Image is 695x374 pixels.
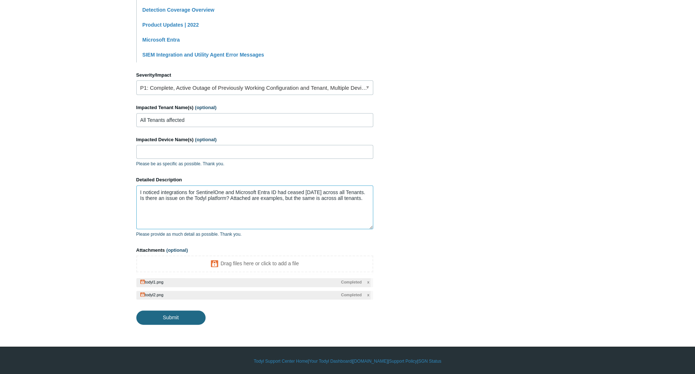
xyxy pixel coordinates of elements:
[341,279,362,285] span: Completed
[254,358,308,365] a: Todyl Support Center Home
[389,358,417,365] a: Support Policy
[367,279,369,285] span: x
[309,358,351,365] a: Your Todyl Dashboard
[136,311,206,324] input: Submit
[136,161,373,167] p: Please be as specific as possible. Thank you.
[367,292,369,298] span: x
[353,358,388,365] a: [DOMAIN_NAME]
[418,358,441,365] a: SGN Status
[136,104,373,111] label: Impacted Tenant Name(s)
[142,37,180,43] a: Microsoft Entra
[136,247,373,254] label: Attachments
[136,231,373,238] p: Please provide as much detail as possible. Thank you.
[136,72,373,79] label: Severity/Impact
[136,176,373,184] label: Detailed Description
[136,80,373,95] a: P1: Complete, Active Outage of Previously Working Configuration and Tenant, Multiple Devices
[136,358,559,365] div: | | | |
[142,22,199,28] a: Product Updates | 2022
[142,52,264,58] a: SIEM Integration and Utility Agent Error Messages
[136,136,373,143] label: Impacted Device Name(s)
[195,137,216,142] span: (optional)
[142,7,215,13] a: Detection Coverage Overview
[341,292,362,298] span: Completed
[195,105,216,110] span: (optional)
[166,247,188,253] span: (optional)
